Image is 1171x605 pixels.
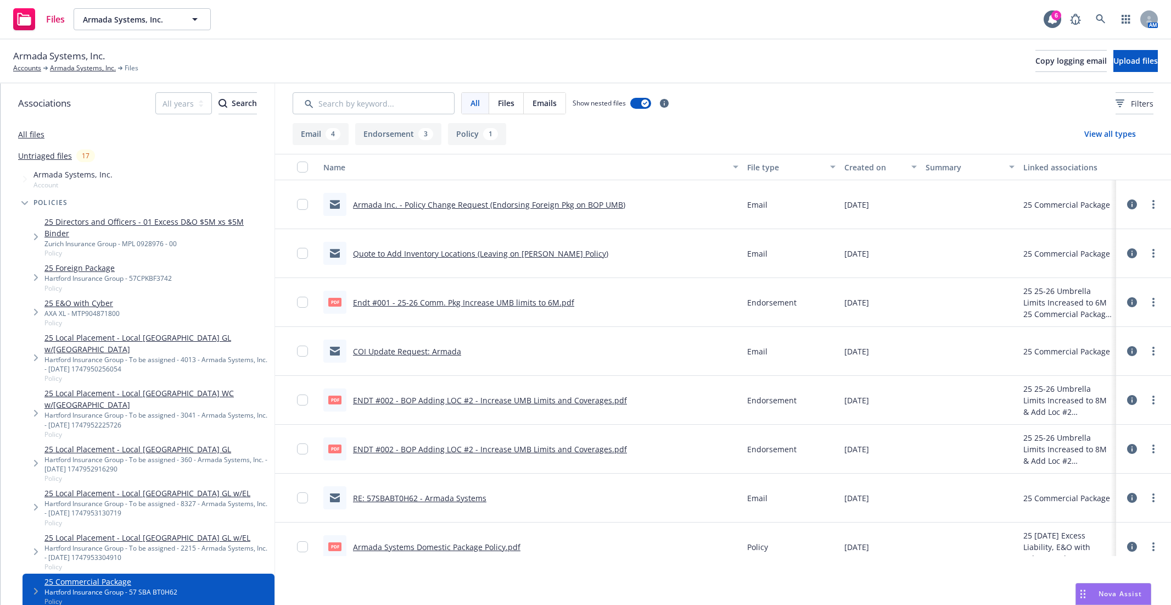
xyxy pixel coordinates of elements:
[18,150,72,162] a: Untriaged files
[1131,98,1153,109] span: Filters
[1019,154,1116,180] button: Linked associations
[44,518,270,528] span: Policy
[498,97,514,109] span: Files
[1064,8,1086,30] a: Report a Bug
[418,128,433,140] div: 3
[1147,296,1160,309] a: more
[44,248,270,258] span: Policy
[353,248,608,259] a: Quote to Add Inventory Locations (Leaving on [PERSON_NAME] Policy)
[747,395,797,406] span: Endorsement
[44,262,172,274] a: 25 Foreign Package
[1147,540,1160,553] a: more
[1035,55,1107,66] span: Copy logging email
[218,99,227,108] svg: Search
[1147,345,1160,358] a: more
[33,180,113,190] span: Account
[328,445,341,453] span: pdf
[44,274,172,283] div: Hartford Insurance Group - 57CPKBF3742
[44,532,270,543] a: 25 Local Placement - Local [GEOGRAPHIC_DATA] GL w/EL
[1023,492,1110,504] div: 25 Commercial Package
[218,92,257,114] button: SearchSearch
[533,97,557,109] span: Emails
[747,541,768,553] span: Policy
[353,395,627,406] a: ENDT #002 - BOP Adding LOC #2 - Increase UMB Limits and Coverages.pdf
[297,346,308,357] input: Toggle Row Selected
[328,542,341,551] span: pdf
[844,541,869,553] span: [DATE]
[293,123,349,145] button: Email
[1113,50,1158,72] button: Upload files
[1023,530,1112,564] div: 25 [DATE] Excess Liability, E&O with Cyber, Workers' Compensation, Commercial Package, Ocean Mari...
[83,14,178,25] span: Armada Systems, Inc.
[125,63,138,73] span: Files
[844,395,869,406] span: [DATE]
[297,248,308,259] input: Toggle Row Selected
[18,96,71,110] span: Associations
[483,128,498,140] div: 1
[844,443,869,455] span: [DATE]
[1023,432,1112,467] div: 25 25-26 Umbrella Limits Increased to 8M & Add Loc #2
[319,154,743,180] button: Name
[326,128,340,140] div: 4
[44,216,270,239] a: 25 Directors and Officers - 01 Excess D&O $5M xs $5M Binder
[747,199,767,210] span: Email
[13,63,41,73] a: Accounts
[1116,92,1153,114] button: Filters
[1023,162,1112,173] div: Linked associations
[297,199,308,210] input: Toggle Row Selected
[44,430,270,439] span: Policy
[840,154,921,180] button: Created on
[9,4,69,35] a: Files
[50,63,116,73] a: Armada Systems, Inc.
[1051,10,1061,20] div: 6
[1147,442,1160,456] a: more
[1115,8,1137,30] a: Switch app
[926,162,1002,173] div: Summary
[44,562,270,571] span: Policy
[844,492,869,504] span: [DATE]
[844,346,869,357] span: [DATE]
[573,98,626,108] span: Show nested files
[1076,584,1090,604] div: Drag to move
[844,199,869,210] span: [DATE]
[353,542,520,552] a: Armada Systems Domestic Package Policy.pdf
[1023,308,1112,320] div: 25 Commercial Package
[44,474,270,483] span: Policy
[1023,346,1110,357] div: 25 Commercial Package
[353,346,461,357] a: COI Update Request: Armada
[76,149,95,162] div: 17
[44,355,270,374] div: Hartford Insurance Group - To be assigned - 4013 - Armada Systems, Inc. - [DATE] 1747950256054
[33,199,68,206] span: Policies
[747,443,797,455] span: Endorsement
[44,455,270,474] div: Hartford Insurance Group - To be assigned - 360 - Armada Systems, Inc. - [DATE] 1747952916290
[297,541,308,552] input: Toggle Row Selected
[1023,285,1112,308] div: 25 25-26 Umbrella Limits Increased to 6M
[44,576,177,587] a: 25 Commercial Package
[1116,98,1153,109] span: Filters
[18,129,44,140] a: All files
[747,248,767,259] span: Email
[470,97,480,109] span: All
[1023,199,1110,210] div: 25 Commercial Package
[1075,583,1151,605] button: Nova Assist
[1035,50,1107,72] button: Copy logging email
[44,297,120,309] a: 25 E&O with Cyber
[747,162,823,173] div: File type
[844,248,869,259] span: [DATE]
[353,444,627,454] a: ENDT #002 - BOP Adding LOC #2 - Increase UMB Limits and Coverages.pdf
[33,169,113,180] span: Armada Systems, Inc.
[297,297,308,308] input: Toggle Row Selected
[297,395,308,406] input: Toggle Row Selected
[747,346,767,357] span: Email
[328,298,341,306] span: pdf
[323,162,726,173] div: Name
[743,154,840,180] button: File type
[1090,8,1112,30] a: Search
[44,239,270,248] div: Zurich Insurance Group - MPL 0928976 - 00
[1147,247,1160,260] a: more
[44,499,270,518] div: Hartford Insurance Group - To be assigned - 8327 - Armada Systems, Inc. - [DATE] 1747953130719
[218,93,257,114] div: Search
[46,15,65,24] span: Files
[1023,248,1110,259] div: 25 Commercial Package
[44,284,172,293] span: Policy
